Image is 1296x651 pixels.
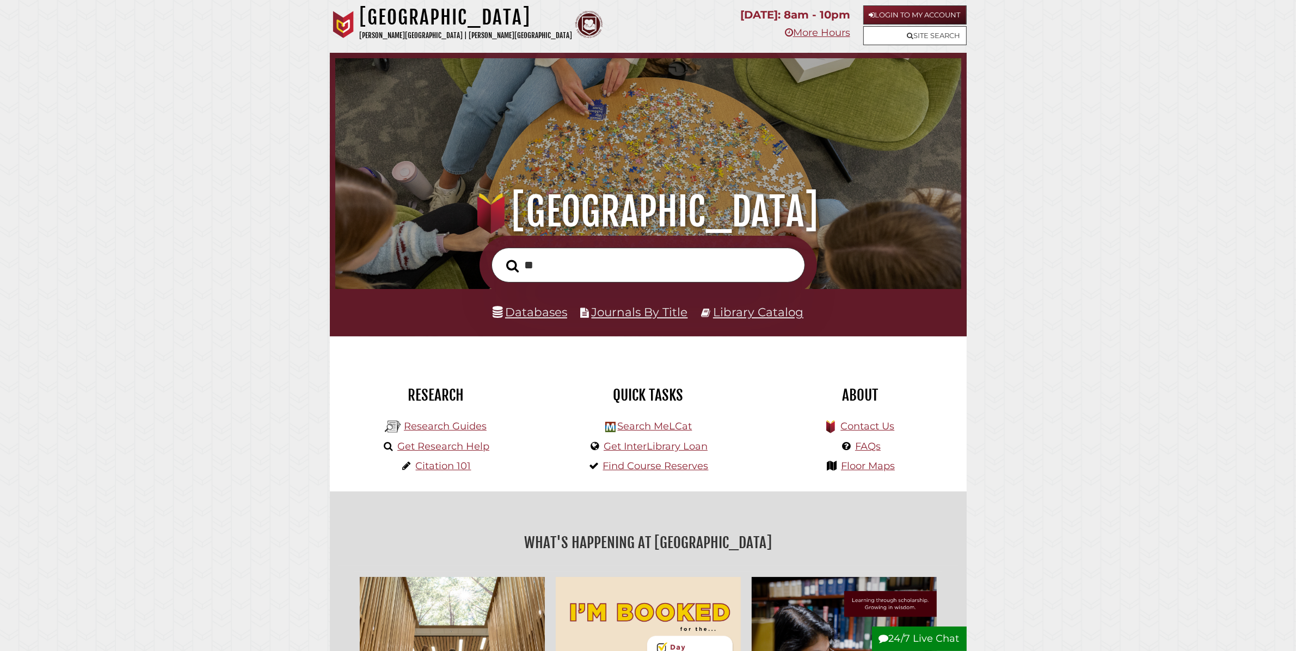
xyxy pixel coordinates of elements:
p: [PERSON_NAME][GEOGRAPHIC_DATA] | [PERSON_NAME][GEOGRAPHIC_DATA] [360,29,573,42]
a: Site Search [863,26,967,45]
a: Citation 101 [416,460,471,472]
a: Floor Maps [841,460,895,472]
img: Calvin Theological Seminary [575,11,603,38]
a: FAQs [855,440,881,452]
h2: What's Happening at [GEOGRAPHIC_DATA] [338,530,959,555]
h2: Research [338,386,534,404]
img: Calvin University [330,11,357,38]
a: Get Research Help [397,440,489,452]
a: Contact Us [840,420,894,432]
h1: [GEOGRAPHIC_DATA] [354,188,942,236]
a: Databases [493,305,567,319]
a: Search MeLCat [617,420,692,432]
a: Research Guides [404,420,487,432]
i: Search [507,259,519,273]
h2: About [763,386,959,404]
a: Library Catalog [713,305,803,319]
img: Hekman Library Logo [385,419,401,435]
p: [DATE]: 8am - 10pm [740,5,850,24]
h1: [GEOGRAPHIC_DATA] [360,5,573,29]
a: Find Course Reserves [603,460,709,472]
h2: Quick Tasks [550,386,746,404]
a: Journals By Title [592,305,688,319]
img: Hekman Library Logo [605,422,616,432]
a: More Hours [785,27,850,39]
button: Search [501,256,525,276]
a: Login to My Account [863,5,967,24]
a: Get InterLibrary Loan [604,440,708,452]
